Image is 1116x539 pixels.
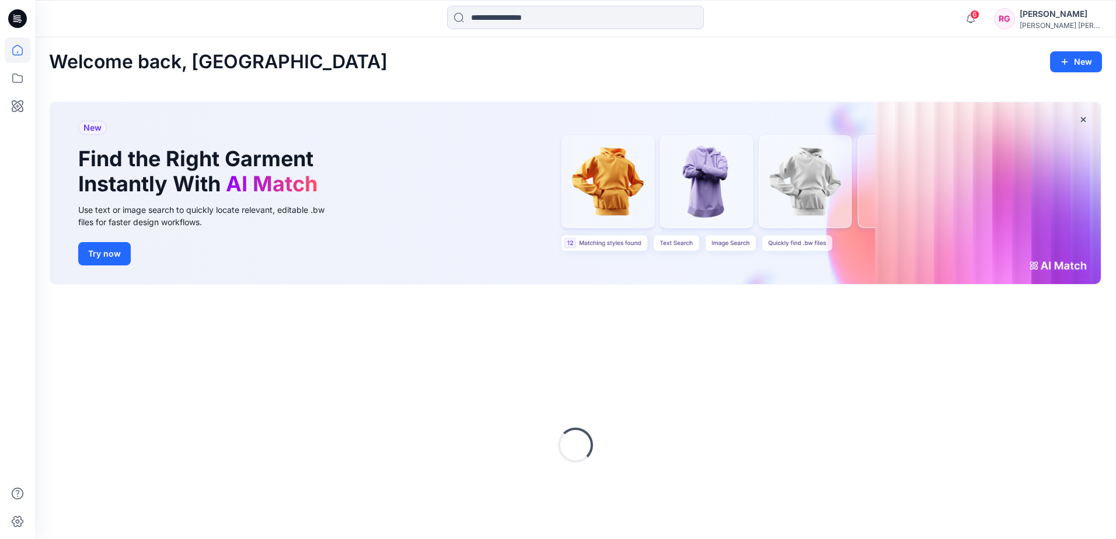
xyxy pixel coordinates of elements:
[970,10,979,19] span: 6
[49,51,388,73] h2: Welcome back, [GEOGRAPHIC_DATA]
[78,146,323,197] h1: Find the Right Garment Instantly With
[1020,7,1101,21] div: [PERSON_NAME]
[1020,21,1101,30] div: [PERSON_NAME] [PERSON_NAME]
[83,121,102,135] span: New
[78,242,131,265] button: Try now
[226,171,318,197] span: AI Match
[994,8,1015,29] div: RG
[1050,51,1102,72] button: New
[78,204,341,228] div: Use text or image search to quickly locate relevant, editable .bw files for faster design workflows.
